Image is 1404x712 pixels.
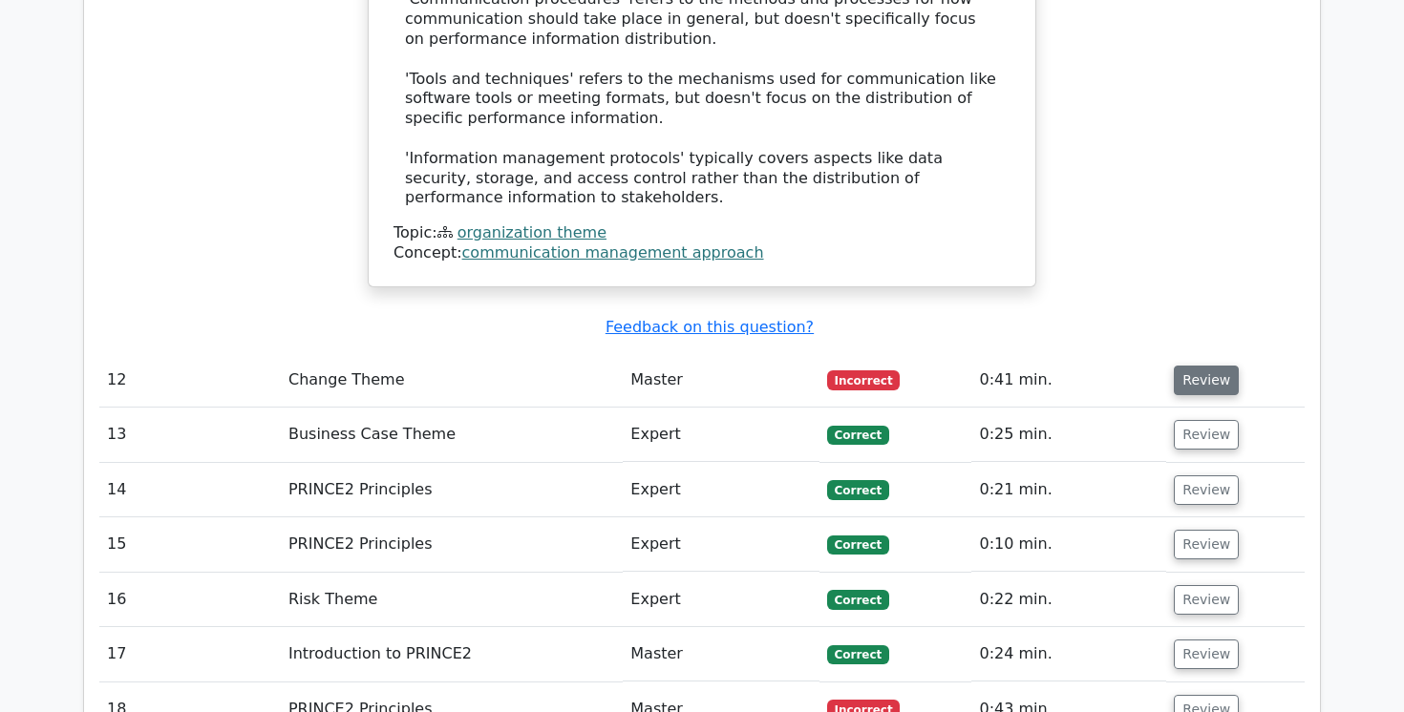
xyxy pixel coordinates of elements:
td: 0:25 min. [971,408,1166,462]
td: Master [623,353,819,408]
td: Expert [623,463,819,517]
td: 15 [99,517,281,572]
td: Expert [623,408,819,462]
td: Introduction to PRINCE2 [281,627,623,681]
span: Correct [827,645,889,664]
td: 13 [99,408,281,462]
a: organization theme [457,223,606,241]
td: Expert [623,517,819,572]
button: Review [1174,420,1239,450]
td: Master [623,627,819,681]
div: Concept: [394,243,1010,263]
td: 14 [99,463,281,517]
td: PRINCE2 Principles [281,517,623,572]
td: 17 [99,627,281,681]
button: Review [1174,530,1239,559]
td: 12 [99,353,281,408]
div: Topic: [394,223,1010,243]
td: Risk Theme [281,573,623,627]
td: Change Theme [281,353,623,408]
span: Correct [827,590,889,609]
a: Feedback on this question? [606,318,814,336]
span: Correct [827,480,889,499]
td: Expert [623,573,819,627]
td: 0:10 min. [971,517,1166,572]
td: 0:22 min. [971,573,1166,627]
span: Incorrect [827,370,901,389]
td: 16 [99,573,281,627]
button: Review [1174,585,1239,615]
a: communication management approach [462,243,764,262]
span: Correct [827,426,889,445]
span: Correct [827,535,889,555]
td: 0:24 min. [971,627,1166,681]
button: Review [1174,366,1239,395]
td: PRINCE2 Principles [281,463,623,517]
td: 0:41 min. [971,353,1166,408]
td: Business Case Theme [281,408,623,462]
button: Review [1174,475,1239,505]
td: 0:21 min. [971,463,1166,517]
button: Review [1174,639,1239,669]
